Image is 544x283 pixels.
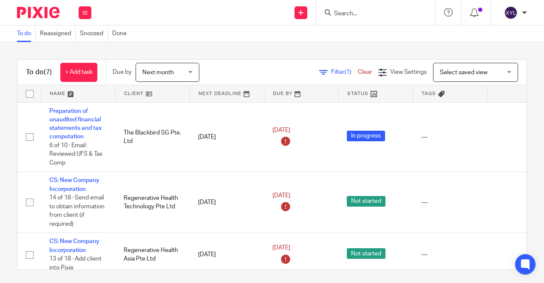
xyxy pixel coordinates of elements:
[190,172,264,233] td: [DATE]
[49,238,99,253] a: CS: New Company Incorporation
[190,233,264,277] td: [DATE]
[17,7,59,18] img: Pixie
[49,108,102,140] a: Preparation of unaudited financial statements and tax computation
[421,198,479,207] div: ---
[347,131,385,141] span: In progress
[421,250,479,259] div: ---
[347,248,385,259] span: Not started
[112,25,131,42] a: Done
[390,69,427,75] span: View Settings
[60,63,97,82] a: + Add task
[49,143,102,166] span: 6 of 10 · Email: Reviewed UFS & Tax Comp
[331,69,358,75] span: Filter
[17,25,36,42] a: To do
[115,233,190,277] td: Regenerative Health Asia Pte Ltd
[190,102,264,172] td: [DATE]
[113,68,131,76] p: Due by
[504,6,518,20] img: svg%3E
[347,196,385,207] span: Not started
[115,172,190,233] td: Regenerative Health Technology Pte Ltd
[345,69,351,75] span: (1)
[358,69,372,75] a: Clear
[26,68,52,77] h1: To do
[49,256,102,271] span: 13 of 18 · Add client into Pixie
[49,177,99,192] a: CS: New Company Incorporation
[44,69,52,76] span: (7)
[80,25,108,42] a: Snoozed
[272,127,290,133] span: [DATE]
[440,70,487,76] span: Select saved view
[272,193,290,199] span: [DATE]
[142,70,174,76] span: Next month
[40,25,76,42] a: Reassigned
[272,245,290,251] span: [DATE]
[422,91,436,96] span: Tags
[333,10,410,18] input: Search
[49,195,105,227] span: 14 of 18 · Send email to obtain information from client (if required)
[115,102,190,172] td: The Blackbird SG Pte. Ltd
[421,133,479,141] div: ---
